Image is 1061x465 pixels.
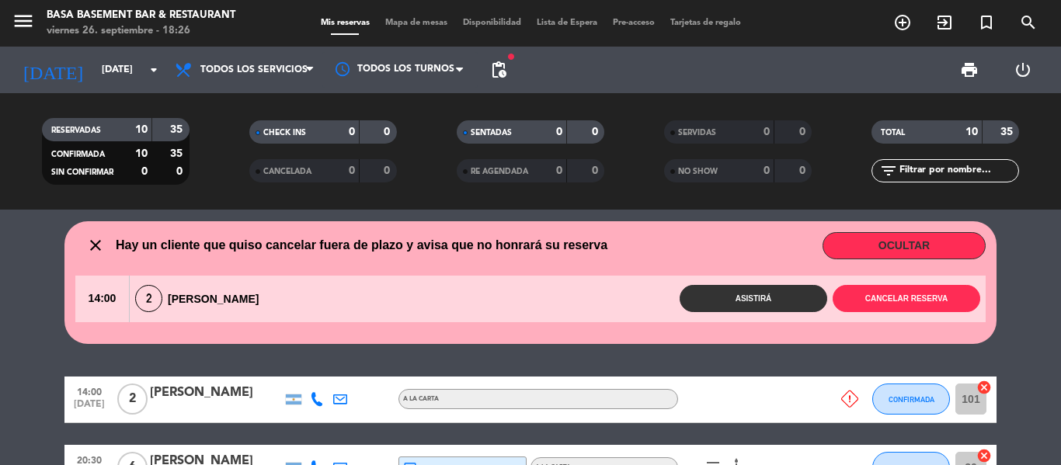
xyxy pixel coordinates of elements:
[529,19,605,27] span: Lista de Espera
[144,61,163,79] i: arrow_drop_down
[12,9,35,33] i: menu
[893,13,912,32] i: add_circle_outline
[489,61,508,79] span: pending_actions
[592,127,601,137] strong: 0
[135,285,162,312] span: 2
[823,232,986,259] button: OCULTAR
[47,8,235,23] div: Basa Basement Bar & Restaurant
[663,19,749,27] span: Tarjetas de regalo
[377,19,455,27] span: Mapa de mesas
[86,236,105,255] i: close
[349,127,355,137] strong: 0
[75,276,129,322] span: 14:00
[130,285,273,312] div: [PERSON_NAME]
[556,165,562,176] strong: 0
[506,52,516,61] span: fiber_manual_record
[403,396,439,402] span: A LA CARTA
[960,61,979,79] span: print
[12,9,35,38] button: menu
[764,127,770,137] strong: 0
[799,127,809,137] strong: 0
[996,47,1049,93] div: LOG OUT
[384,165,393,176] strong: 0
[976,380,992,395] i: cancel
[116,235,607,255] span: Hay un cliente que quiso cancelar fuera de plazo y avisa que no honrará su reserva
[176,166,186,177] strong: 0
[51,127,101,134] span: RESERVADAS
[1000,127,1016,137] strong: 35
[965,127,978,137] strong: 10
[135,124,148,135] strong: 10
[977,13,996,32] i: turned_in_not
[1019,13,1038,32] i: search
[200,64,308,75] span: Todos los servicios
[976,448,992,463] i: cancel
[263,168,311,175] span: CANCELADA
[881,129,905,137] span: TOTAL
[170,148,186,159] strong: 35
[799,165,809,176] strong: 0
[605,19,663,27] span: Pre-acceso
[764,165,770,176] strong: 0
[70,399,109,417] span: [DATE]
[471,129,512,137] span: SENTADAS
[898,162,1018,179] input: Filtrar por nombre...
[935,13,954,32] i: exit_to_app
[150,383,282,403] div: [PERSON_NAME]
[879,161,898,180] i: filter_list
[47,23,235,39] div: viernes 26. septiembre - 18:26
[70,382,109,400] span: 14:00
[889,395,934,404] span: CONFIRMADA
[135,148,148,159] strong: 10
[263,129,306,137] span: CHECK INS
[349,165,355,176] strong: 0
[1014,61,1032,79] i: power_settings_new
[833,285,980,312] button: Cancelar reserva
[170,124,186,135] strong: 35
[471,168,528,175] span: RE AGENDADA
[678,129,716,137] span: SERVIDAS
[680,285,827,312] button: Asistirá
[313,19,377,27] span: Mis reservas
[141,166,148,177] strong: 0
[51,168,113,176] span: SIN CONFIRMAR
[455,19,529,27] span: Disponibilidad
[556,127,562,137] strong: 0
[51,151,105,158] span: CONFIRMADA
[872,383,950,415] button: CONFIRMADA
[678,168,718,175] span: NO SHOW
[384,127,393,137] strong: 0
[592,165,601,176] strong: 0
[12,53,94,87] i: [DATE]
[117,383,148,415] span: 2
